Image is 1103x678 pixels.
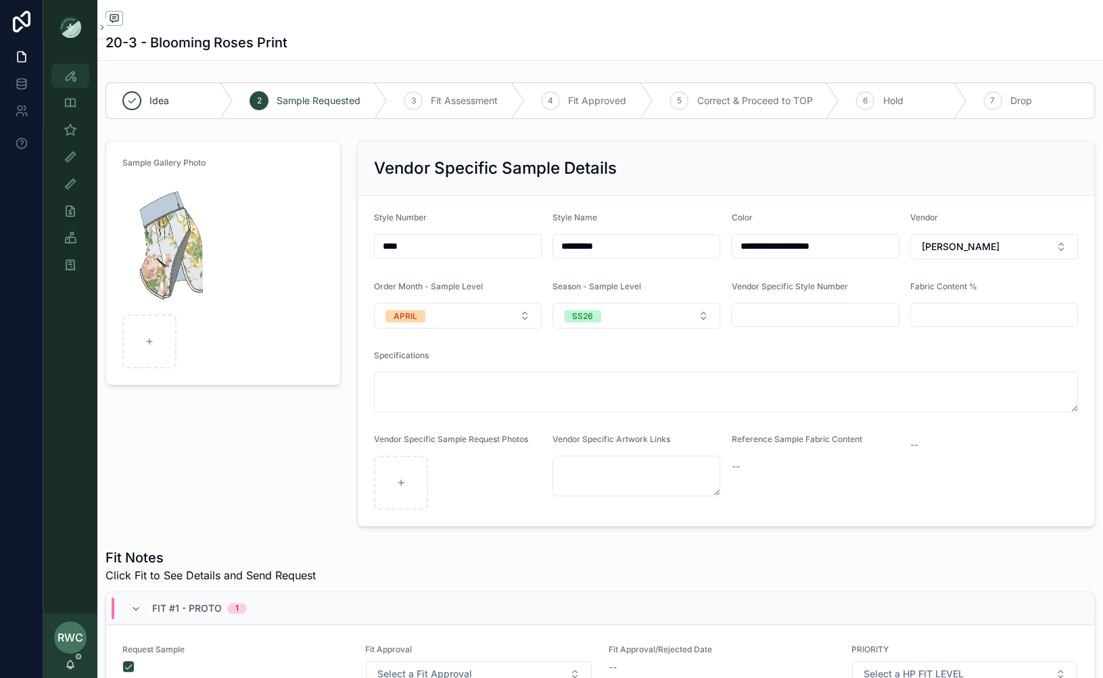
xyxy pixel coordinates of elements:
[910,281,977,291] span: Fabric Content %
[731,281,847,291] span: Vendor Specific Style Number
[257,95,262,106] span: 2
[374,434,528,444] span: Vendor Specific Sample Request Photos
[374,303,542,329] button: Select Button
[910,234,1078,260] button: Select Button
[374,158,617,179] h2: Vendor Specific Sample Details
[990,95,995,106] span: 7
[910,212,938,222] span: Vendor
[609,660,617,674] span: --
[677,95,682,106] span: 5
[548,95,553,106] span: 4
[910,438,918,452] span: --
[394,310,417,322] div: APRIL
[105,567,316,583] span: Click Fit to See Details and Send Request
[1010,94,1032,107] span: Drop
[731,460,739,473] span: --
[277,94,360,107] span: Sample Requested
[568,94,626,107] span: Fit Approved
[365,644,592,655] span: Fit Approval
[697,94,812,107] span: Correct & Proceed to TOP
[374,281,483,291] span: Order Month - Sample Level
[731,434,862,444] span: Reference Sample Fabric Content
[122,158,206,168] span: Sample Gallery Photo
[374,350,429,360] span: Specifications
[235,603,239,614] div: 1
[553,281,641,291] span: Season - Sample Level
[105,33,287,52] h1: 20-3 - Blooming Roses Print
[374,212,427,222] span: Style Number
[553,212,597,222] span: Style Name
[883,94,903,107] span: Hold
[553,434,670,444] span: Vendor Specific Artwork Links
[922,240,1000,253] span: [PERSON_NAME]
[57,629,83,646] span: RWC
[609,644,835,655] span: Fit Approval/Rejected Date
[122,179,218,309] img: Screenshot-2025-09-03-at-9.55.17-PM.png
[411,95,416,106] span: 3
[43,54,97,295] div: scrollable content
[152,602,222,615] span: Fit #1 - Proto
[572,310,593,322] div: SS26
[105,548,316,567] h1: Fit Notes
[149,94,169,107] span: Idea
[553,303,720,329] button: Select Button
[731,212,752,222] span: Color
[863,95,868,106] span: 6
[431,94,498,107] span: Fit Assessment
[60,16,81,38] img: App logo
[122,644,349,655] span: Request Sample
[851,644,1078,655] span: PRIORITY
